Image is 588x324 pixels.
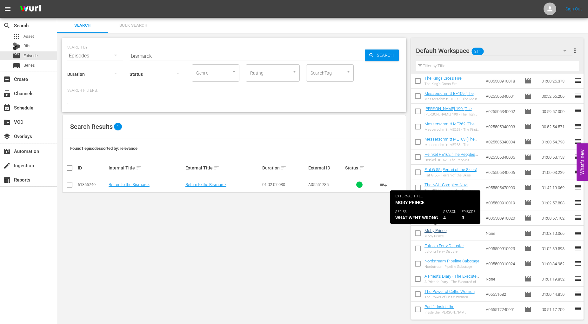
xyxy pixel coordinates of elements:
td: 01:00:25.373 [539,73,574,89]
button: Open [231,69,237,75]
span: Episode [524,77,532,85]
div: Default Workspace [416,42,572,60]
a: [PERSON_NAME] 190 (The High Flyer) [424,106,474,116]
td: A025505340002 [483,104,522,119]
span: Episode [13,52,20,60]
div: The Tempe Train Crash [424,204,467,208]
span: 211 [471,45,484,58]
span: reorder [574,183,582,191]
span: VOD [3,118,11,126]
span: Schedule [3,104,11,112]
span: Search [61,22,104,29]
a: The Kings Cross Fire [424,76,462,81]
td: 01:00:54.793 [539,134,574,149]
div: ID [78,165,107,170]
span: Episode [524,245,532,252]
span: menu [4,5,11,13]
td: A025505340006 [483,165,522,180]
span: reorder [574,199,582,206]
td: A025505340004 [483,134,522,149]
div: [PERSON_NAME] 190 - The High Flyer [424,112,481,116]
span: A05551785 [308,182,329,187]
span: reorder [574,107,582,115]
span: Overlays [3,133,11,140]
span: Bits [23,43,30,49]
button: more_vert [571,43,579,58]
td: A025505340003 [483,119,522,134]
td: A005500910023 [483,241,522,256]
a: Moby Prince [424,228,447,233]
button: Open [345,69,351,75]
span: reorder [574,290,582,298]
span: reorder [574,214,582,222]
td: A025505340005 [483,149,522,165]
td: 01:42:19.069 [539,180,574,195]
td: 00:59:57.000 [539,104,574,119]
div: Internal Title [109,164,184,172]
span: Series [13,62,20,69]
div: Status [345,164,374,172]
span: Episode [524,275,532,283]
a: Nordstream Pipeline Sabotage [424,259,479,263]
div: Bits [13,43,20,50]
a: The Power of Celtic Women [424,289,475,294]
span: reorder [574,260,582,267]
span: reorder [574,122,582,130]
span: Episode [524,260,532,268]
span: more_vert [571,47,579,55]
div: Episodes [67,47,123,65]
a: Fiat G.55 (Ferrari of the Skies) [424,167,477,172]
span: Series [23,62,35,69]
span: Automation [3,148,11,155]
td: A005500910018 [483,73,522,89]
a: The Tempe Train Crash [424,198,467,202]
div: 61365740 [78,182,107,187]
span: Ingestion [3,162,11,169]
div: Fiat G.55 - Ferrari of the Skies [424,173,477,177]
span: Episode [524,214,532,222]
td: None [483,226,522,241]
span: Episode [524,92,532,100]
div: External ID [308,165,343,170]
span: reorder [574,244,582,252]
span: Create [3,76,11,83]
span: reorder [574,77,582,84]
div: Marmolada Glacier Collapse [424,219,475,223]
div: Moby Prince [424,234,447,238]
span: Episode [524,108,532,115]
span: sort [214,165,219,171]
a: Heinkel HE162 (The People’s Fighter) [424,152,478,162]
span: reorder [574,138,582,145]
td: A005500910020 [483,210,522,226]
td: 01:00:44.850 [539,287,574,302]
td: A055505470000 [483,180,522,195]
span: Search [374,50,399,61]
td: A055517240001 [483,302,522,317]
button: Search [365,50,399,61]
span: Reports [3,176,11,184]
div: Messerschmitt ME163 - The Rocket Fighter [424,143,481,147]
span: 1 [114,123,122,130]
div: The King's Cross Fire [424,82,462,86]
span: Asset [23,33,34,40]
span: Episode [524,290,532,298]
a: A Priest's Diary - The Executed of Occupied [GEOGRAPHIC_DATA] [424,274,479,288]
div: Messerschmitt ME262 - The First Jet Fighter [424,128,481,132]
span: Episode [524,199,532,207]
a: Return to the Bismarck [185,182,226,187]
div: Heinkel HE162 - The People’s Fighter [424,158,481,162]
td: 01:03:10.066 [539,226,574,241]
span: Search [3,22,11,30]
span: reorder [574,92,582,100]
span: playlist_add [380,181,387,188]
span: reorder [574,275,582,282]
a: Part 1: Inside the [PERSON_NAME] [424,304,457,314]
div: Inside the [PERSON_NAME] [424,310,481,314]
a: Sign Out [565,6,582,11]
td: 01:02:57.883 [539,195,574,210]
a: Estonia Ferry Disaster [424,243,464,248]
p: Search Filters: [67,88,401,93]
a: The NSU-Complex: Nazi German Underground [424,182,470,192]
td: 01:01:19.852 [539,271,574,287]
span: Episode [524,153,532,161]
